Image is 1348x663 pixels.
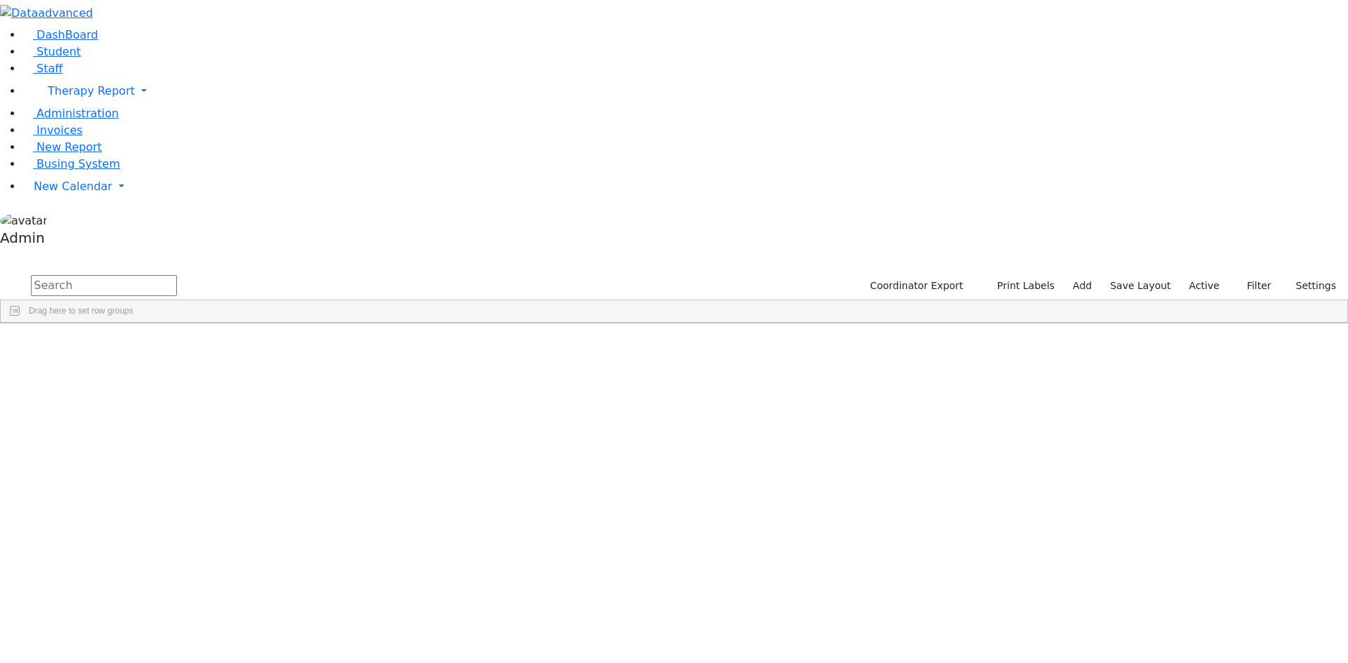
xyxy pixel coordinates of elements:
a: Therapy Report [22,77,1348,105]
a: Administration [22,107,119,120]
span: Staff [37,62,62,75]
a: Add [1066,275,1098,297]
span: DashBoard [37,28,98,41]
span: New Calendar [34,180,112,193]
span: Therapy Report [48,84,135,98]
a: Student [22,45,81,58]
a: New Report [22,140,102,154]
button: Settings [1278,275,1342,297]
a: Invoices [22,123,83,137]
span: New Report [37,140,102,154]
span: Invoices [37,123,83,137]
button: Save Layout [1104,275,1177,297]
a: DashBoard [22,28,98,41]
a: Busing System [22,157,120,170]
a: Staff [22,62,62,75]
span: Drag here to set row groups [29,306,133,316]
span: Busing System [37,157,120,170]
button: Filter [1229,275,1278,297]
input: Search [31,275,177,296]
span: Administration [37,107,119,120]
span: Student [37,45,81,58]
button: Coordinator Export [861,275,970,297]
button: Print Labels [981,275,1061,297]
a: New Calendar [22,173,1348,201]
label: Active [1183,275,1226,297]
